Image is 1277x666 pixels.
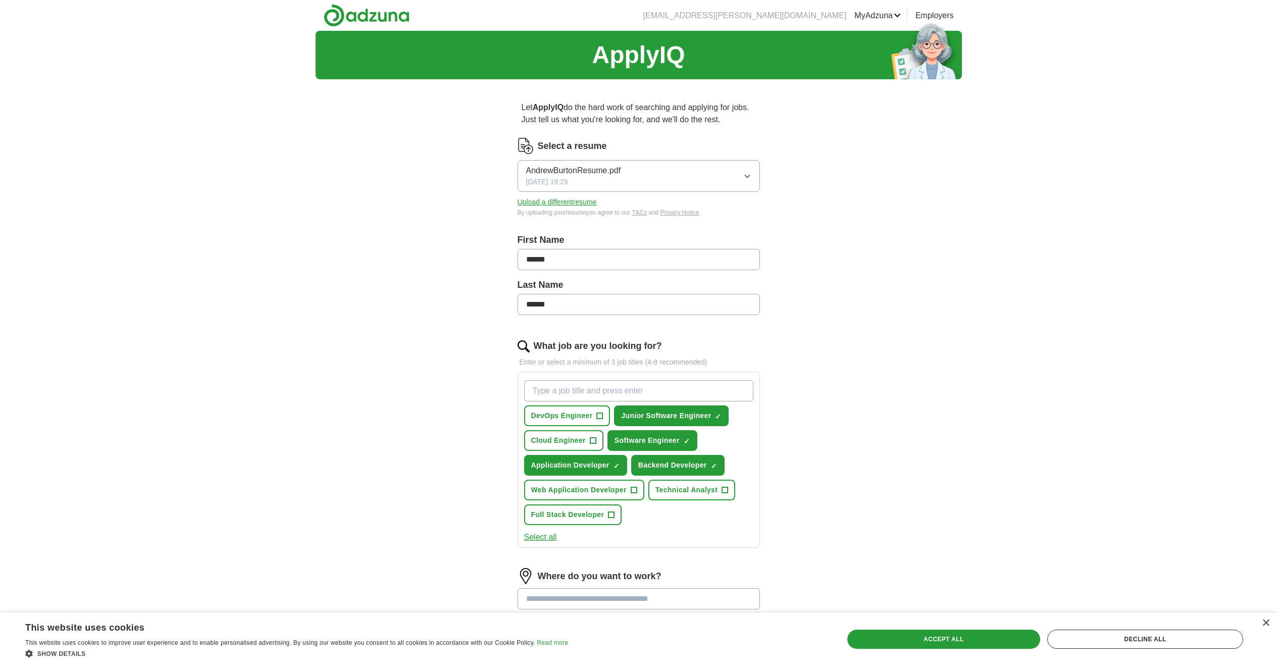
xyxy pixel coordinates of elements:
img: search.png [518,340,530,352]
button: Software Engineer✓ [607,430,697,451]
img: CV Icon [518,138,534,154]
img: Adzuna logo [324,4,410,27]
span: Backend Developer [638,460,707,471]
button: Full Stack Developer [524,504,622,525]
input: Type a job title and press enter [524,380,753,401]
div: Decline all [1047,630,1243,649]
span: Full Stack Developer [531,509,604,520]
button: Select all [524,531,557,543]
button: Backend Developer✓ [631,455,725,476]
span: DevOps Engineer [531,411,593,421]
button: Web Application Developer [524,480,644,500]
img: location.png [518,568,534,584]
button: Application Developer✓ [524,455,627,476]
label: Where do you want to work? [538,570,661,583]
label: What job are you looking for? [534,339,662,353]
span: ✓ [614,462,620,470]
button: Cloud Engineer [524,430,603,451]
div: Accept all [847,630,1040,649]
span: [DATE] 19:29 [526,177,568,187]
button: AndrewBurtonResume.pdf[DATE] 19:29 [518,160,760,192]
strong: ApplyIQ [533,103,564,112]
a: Read more, opens a new window [537,639,568,646]
span: Cloud Engineer [531,435,586,446]
span: Show details [37,650,86,657]
button: Technical Analyst [648,480,735,500]
span: This website uses cookies to improve user experience and to enable personalised advertising. By u... [25,639,535,646]
span: ✓ [715,413,721,421]
span: ✓ [711,462,717,470]
a: Privacy Notice [660,209,699,216]
div: By uploading your resume you agree to our and . [518,208,760,217]
a: MyAdzuna [854,10,901,22]
span: ✓ [684,437,690,445]
h1: ApplyIQ [592,37,685,73]
div: Show details [25,648,568,658]
p: Enter or select a minimum of 3 job titles (4-8 recommended) [518,357,760,368]
div: This website uses cookies [25,619,543,634]
span: AndrewBurtonResume.pdf [526,165,621,177]
li: [EMAIL_ADDRESS][PERSON_NAME][DOMAIN_NAME] [643,10,847,22]
label: First Name [518,233,760,247]
span: Web Application Developer [531,485,627,495]
button: Upload a differentresume [518,197,597,208]
label: Select a resume [538,139,607,153]
button: DevOps Engineer [524,405,610,426]
span: Technical Analyst [655,485,718,495]
button: Junior Software Engineer✓ [614,405,729,426]
label: Last Name [518,278,760,292]
span: Application Developer [531,460,609,471]
p: Let do the hard work of searching and applying for jobs. Just tell us what you're looking for, an... [518,97,760,130]
span: Software Engineer [615,435,680,446]
a: T&Cs [632,209,647,216]
a: Employers [915,10,954,22]
div: Close [1262,620,1269,627]
span: Junior Software Engineer [621,411,711,421]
